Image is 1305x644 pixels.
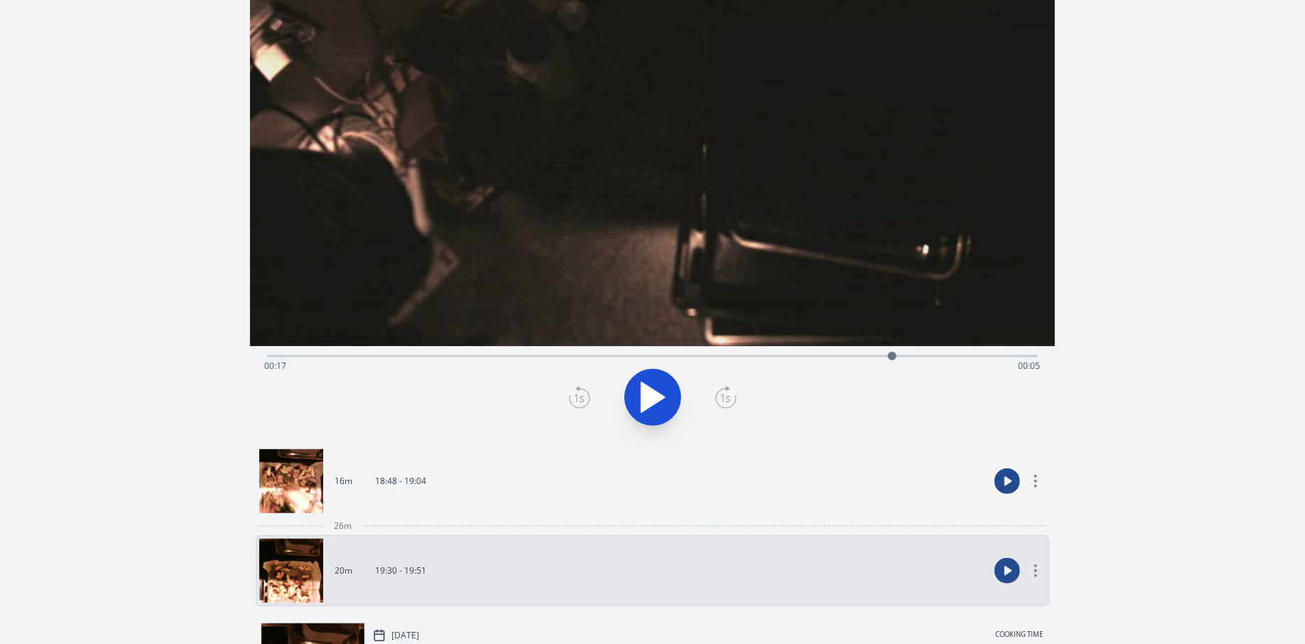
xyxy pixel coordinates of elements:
img: 251010174807_thumb.jpeg [259,449,323,513]
p: 20m [335,565,352,576]
p: 19:30 - 19:51 [375,565,426,576]
p: 18:48 - 19:04 [375,476,426,487]
p: Cooking time [996,629,1044,642]
span: 00:05 [1019,360,1041,372]
span: 00:17 [264,360,286,372]
p: 16m [335,476,352,487]
img: 251010183040_thumb.jpeg [259,539,323,603]
span: 26m [334,520,352,532]
p: [DATE] [391,630,419,641]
